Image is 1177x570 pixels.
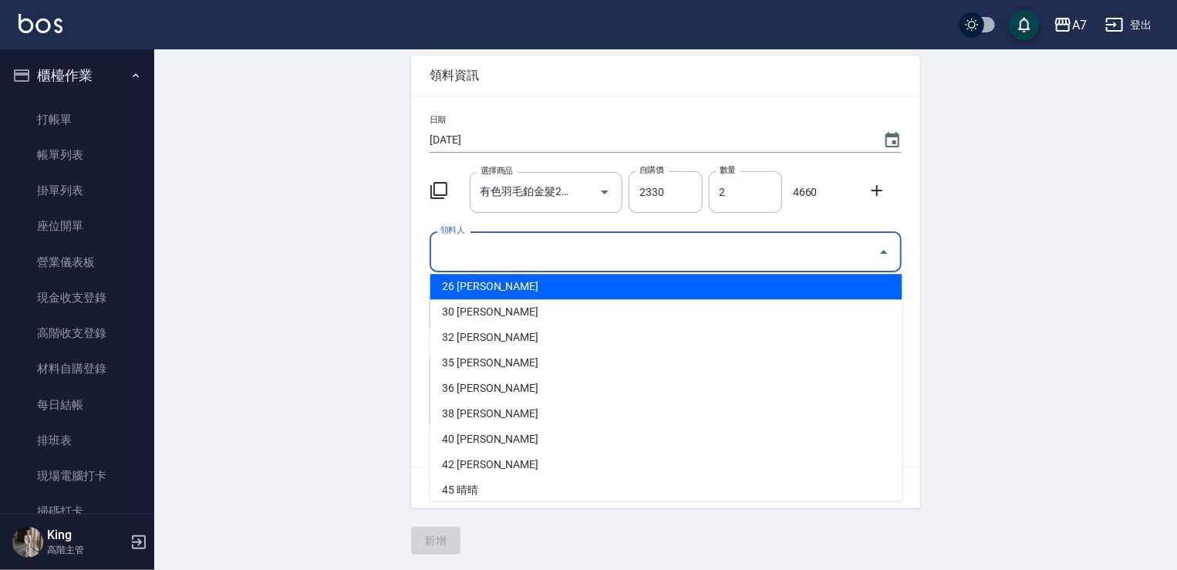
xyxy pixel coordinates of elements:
span: 領料資訊 [430,68,902,83]
button: A7 [1047,9,1093,41]
label: 數量 [720,164,736,176]
label: 日期 [430,114,446,126]
img: Person [12,527,43,558]
li: 40 [PERSON_NAME] [430,427,902,452]
button: 登出 [1099,11,1158,39]
div: 合計： 4660 [411,467,920,508]
a: 現場電腦打卡 [6,458,148,494]
a: 排班表 [6,423,148,458]
p: 4660 [788,184,822,201]
label: 自購價 [639,164,663,176]
button: Open [592,180,617,204]
img: Logo [19,14,62,33]
input: YYYY/MM/DD [430,127,868,153]
a: 掛單列表 [6,173,148,208]
h5: King [47,528,126,543]
label: 領料人 [440,224,464,236]
p: 高階主管 [47,543,126,557]
button: 櫃檯作業 [6,56,148,96]
button: Choose date, selected date is 2025-08-11 [874,122,911,159]
a: 座位開單 [6,208,148,244]
a: 帳單列表 [6,137,148,173]
li: 35 [PERSON_NAME] [430,350,902,376]
li: 26 [PERSON_NAME] [430,274,902,299]
li: 42 [PERSON_NAME] [430,452,902,477]
li: 45 晴晴 [430,477,902,503]
li: 32 [PERSON_NAME] [430,325,902,350]
a: 高階收支登錄 [6,315,148,351]
button: Close [872,240,896,265]
a: 掃碼打卡 [6,494,148,529]
a: 營業儀表板 [6,245,148,280]
label: 選擇商品 [481,165,513,177]
li: 38 [PERSON_NAME] [430,401,902,427]
li: 36 [PERSON_NAME] [430,376,902,401]
a: 材料自購登錄 [6,351,148,386]
li: 30 [PERSON_NAME] [430,299,902,325]
button: save [1009,9,1040,40]
a: 現金收支登錄 [6,280,148,315]
a: 打帳單 [6,102,148,137]
a: 每日結帳 [6,387,148,423]
div: A7 [1072,15,1087,35]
